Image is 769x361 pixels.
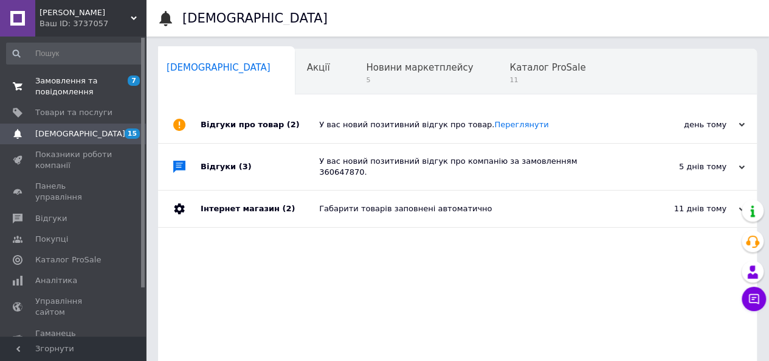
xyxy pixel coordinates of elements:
span: Аналітика [35,275,77,286]
span: (3) [239,162,252,171]
div: Габарити товарів заповнені автоматично [319,203,623,214]
span: 5 [366,75,473,85]
span: Чудова Річ [40,7,131,18]
span: Замовлення та повідомлення [35,75,112,97]
span: [DEMOGRAPHIC_DATA] [167,62,271,73]
button: Чат з покупцем [742,287,766,311]
div: Відгуки про товар [201,107,319,143]
span: Гаманець компанії [35,328,112,350]
span: Управління сайтом [35,296,112,318]
input: Пошук [6,43,143,65]
span: Товари та послуги [35,107,112,118]
div: день тому [623,119,745,130]
div: Відгуки [201,144,319,190]
span: Панель управління [35,181,112,203]
div: 11 днів тому [623,203,745,214]
div: У вас новий позитивний відгук про товар. [319,119,623,130]
span: (2) [287,120,300,129]
div: Інтернет магазин [201,191,319,227]
a: Переглянути [494,120,548,129]
span: Покупці [35,234,68,245]
span: Відгуки [35,213,67,224]
span: 7 [128,75,140,86]
div: 5 днів тому [623,161,745,172]
div: У вас новий позитивний відгук про компанію за замовленням 360647870. [319,156,623,178]
span: Новини маркетплейсу [366,62,473,73]
h1: [DEMOGRAPHIC_DATA] [182,11,328,26]
span: 11 [509,75,585,85]
span: Каталог ProSale [35,254,101,265]
span: 15 [125,128,140,139]
span: [DEMOGRAPHIC_DATA] [35,128,125,139]
span: Каталог ProSale [509,62,585,73]
span: Показники роботи компанії [35,149,112,171]
span: Акції [307,62,330,73]
span: (2) [282,204,295,213]
div: Ваш ID: 3737057 [40,18,146,29]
